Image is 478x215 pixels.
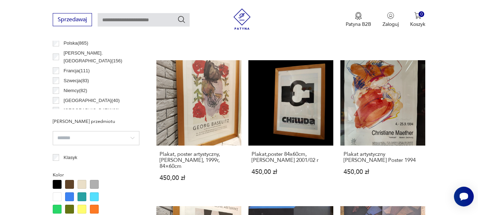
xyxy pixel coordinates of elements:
[382,12,399,28] button: Zaloguj
[64,39,88,47] p: Polska ( 865 )
[64,107,120,114] p: [GEOGRAPHIC_DATA] ( 29 )
[344,169,422,175] p: 450,00 zł
[340,60,425,194] a: Plakat artystyczny Christiane Maether Poster 1994Plakat artystyczny [PERSON_NAME] Poster 1994450,...
[344,151,422,163] h3: Plakat artystyczny [PERSON_NAME] Poster 1994
[177,15,186,24] button: Szukaj
[53,171,139,179] p: Kolor
[64,67,90,75] p: Francja ( 111 )
[160,151,238,169] h3: Plakat, poster artystyczny, [PERSON_NAME], 1999r, 84×60cm
[53,18,92,23] a: Sprzedawaj
[346,12,371,28] button: Patyna B2B
[64,77,89,85] p: Szwecja ( 83 )
[231,9,253,30] img: Patyna - sklep z meblami i dekoracjami vintage
[382,21,399,28] p: Zaloguj
[53,118,139,125] p: [PERSON_NAME] przedmiotu
[160,175,238,181] p: 450,00 zł
[64,49,139,65] p: [PERSON_NAME]. [GEOGRAPHIC_DATA] ( 156 )
[346,12,371,28] a: Ikona medaluPatyna B2B
[355,12,362,20] img: Ikona medalu
[387,12,394,19] img: Ikonka użytkownika
[410,12,425,28] button: 0Koszyk
[53,13,92,26] button: Sprzedawaj
[346,21,371,28] p: Patyna B2B
[248,60,333,194] a: Plakat,poster 84x60cm, Eduardo Chillida 2001/02 rPlakat,poster 84x60cm, [PERSON_NAME] 2001/02 r45...
[252,169,330,175] p: 450,00 zł
[454,187,474,206] iframe: Smartsupp widget button
[64,154,77,162] p: Klasyk
[156,60,241,194] a: Plakat, poster artystyczny, Georg Baselitz, 1999r, 84×60cmPlakat, poster artystyczny, [PERSON_NAM...
[414,12,421,19] img: Ikona koszyka
[410,21,425,28] p: Koszyk
[419,11,425,17] div: 0
[252,151,330,163] h3: Plakat,poster 84x60cm, [PERSON_NAME] 2001/02 r
[64,87,87,95] p: Niemcy ( 82 )
[64,97,120,104] p: [GEOGRAPHIC_DATA] ( 40 )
